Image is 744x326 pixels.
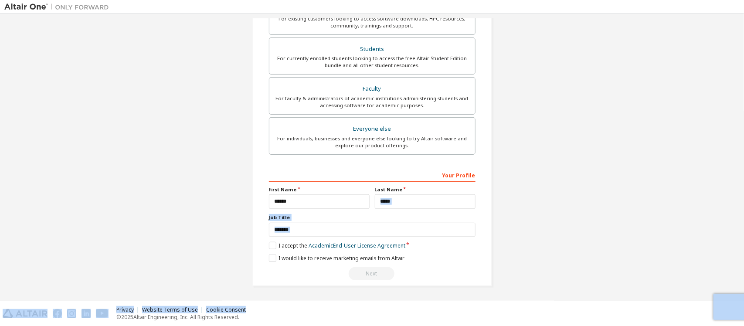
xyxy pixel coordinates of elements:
[275,135,470,149] div: For individuals, businesses and everyone else looking to try Altair software and explore our prod...
[275,123,470,135] div: Everyone else
[275,83,470,95] div: Faculty
[275,95,470,109] div: For faculty & administrators of academic institutions administering students and accessing softwa...
[269,242,405,249] label: I accept the
[275,55,470,69] div: For currently enrolled students looking to access the free Altair Student Edition bundle and all ...
[275,15,470,29] div: For existing customers looking to access software downloads, HPC resources, community, trainings ...
[206,306,251,313] div: Cookie Consent
[53,309,62,318] img: facebook.svg
[269,186,370,193] label: First Name
[275,43,470,55] div: Students
[116,313,251,321] p: © 2025 Altair Engineering, Inc. All Rights Reserved.
[67,309,76,318] img: instagram.svg
[269,214,476,221] label: Job Title
[96,309,109,318] img: youtube.svg
[3,309,48,318] img: altair_logo.svg
[309,242,405,249] a: Academic End-User License Agreement
[82,309,91,318] img: linkedin.svg
[142,306,206,313] div: Website Terms of Use
[4,3,113,11] img: Altair One
[269,255,404,262] label: I would like to receive marketing emails from Altair
[116,306,142,313] div: Privacy
[269,168,476,182] div: Your Profile
[269,267,476,280] div: You need to provide your academic email
[375,186,476,193] label: Last Name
